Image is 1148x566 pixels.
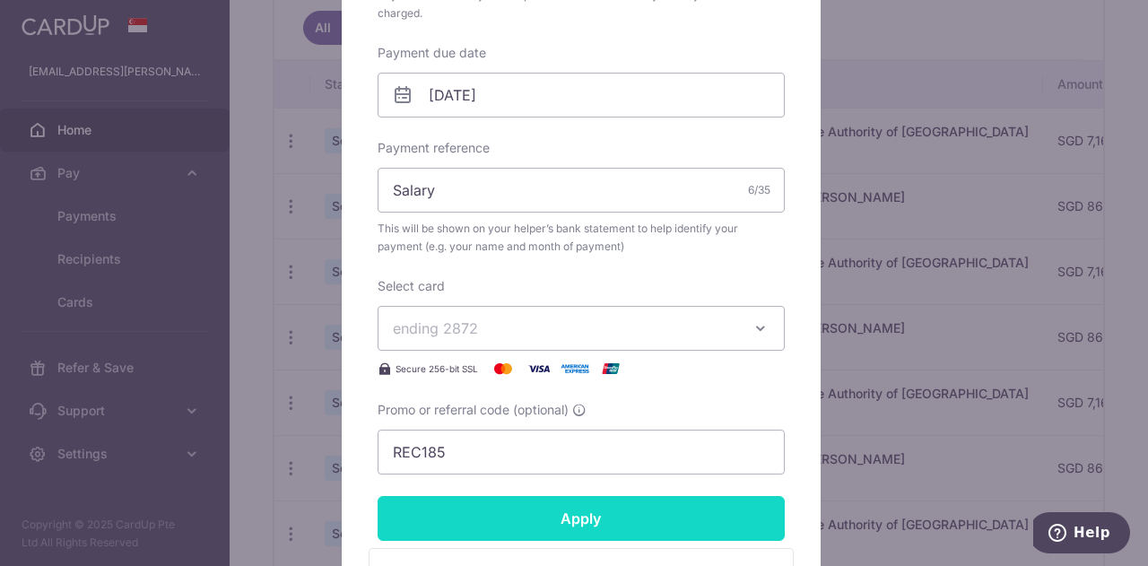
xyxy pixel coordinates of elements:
input: DD / MM / YYYY [378,73,785,118]
img: Mastercard [485,358,521,379]
button: ending 2872 [378,306,785,351]
label: Select card [378,277,445,295]
img: Visa [521,358,557,379]
div: 6/35 [748,181,770,199]
span: Promo or referral code (optional) [378,401,569,419]
iframe: Opens a widget where you can find more information [1033,512,1130,557]
label: Payment reference [378,139,490,157]
img: UnionPay [593,358,629,379]
input: Apply [378,496,785,541]
label: Payment due date [378,44,486,62]
img: American Express [557,358,593,379]
span: ending 2872 [393,319,478,337]
span: Secure 256-bit SSL [396,361,478,376]
span: This will be shown on your helper’s bank statement to help identify your payment (e.g. your name ... [378,220,785,256]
